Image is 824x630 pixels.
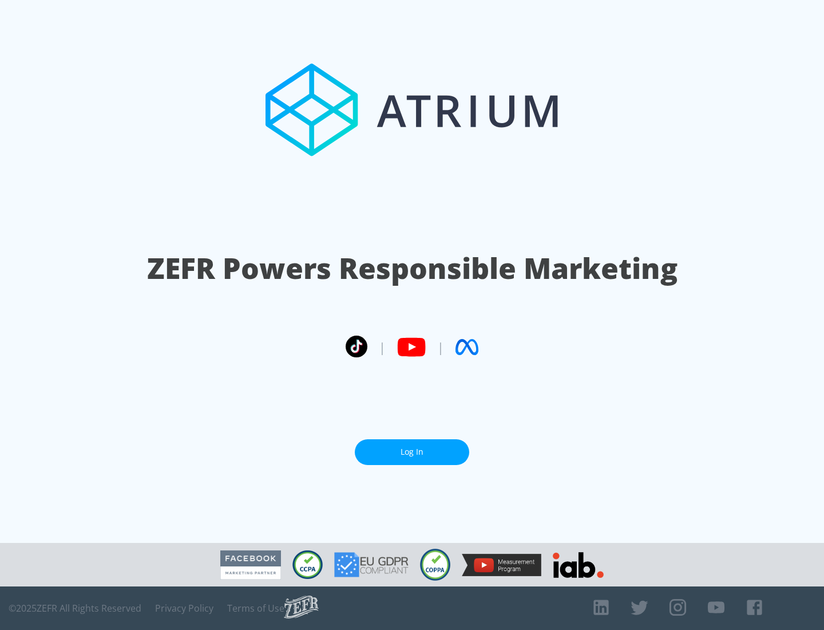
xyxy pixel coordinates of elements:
img: IAB [553,552,604,578]
img: GDPR Compliant [334,552,409,577]
span: © 2025 ZEFR All Rights Reserved [9,603,141,614]
img: COPPA Compliant [420,549,450,581]
img: YouTube Measurement Program [462,554,541,576]
h1: ZEFR Powers Responsible Marketing [147,249,678,288]
span: | [437,338,444,356]
img: CCPA Compliant [292,550,323,579]
a: Terms of Use [227,603,284,614]
img: Facebook Marketing Partner [220,550,281,580]
span: | [379,338,386,356]
a: Log In [355,439,469,465]
a: Privacy Policy [155,603,213,614]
